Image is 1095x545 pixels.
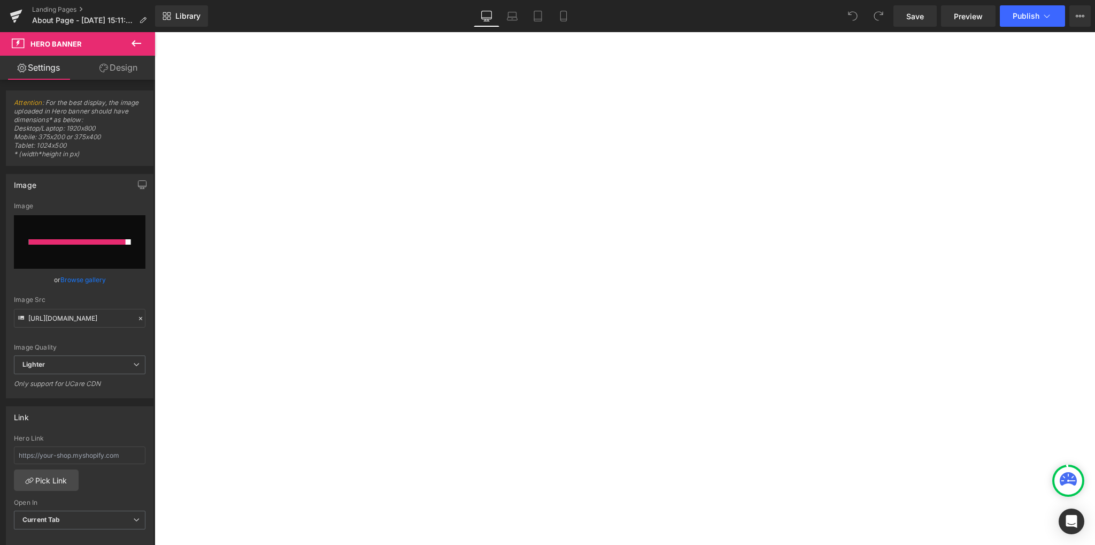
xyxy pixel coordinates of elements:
[14,99,145,165] span: : For the best display, the image uploaded in Hero banner should have dimensions* as below: Deskt...
[32,5,155,14] a: Landing Pages
[14,470,79,491] a: Pick Link
[14,344,145,351] div: Image Quality
[525,5,551,27] a: Tablet
[14,274,145,285] div: or
[14,446,145,464] input: https://your-shop.myshopify.com
[14,435,145,442] div: Hero Link
[155,5,208,27] a: New Library
[14,202,145,210] div: Image
[32,16,135,25] span: About Page - [DATE] 15:11:29
[499,5,525,27] a: Laptop
[868,5,889,27] button: Redo
[551,5,576,27] a: Mobile
[14,175,36,190] div: Image
[175,11,201,21] span: Library
[954,11,983,22] span: Preview
[906,11,924,22] span: Save
[14,99,42,107] a: Attention
[155,32,1095,545] iframe: To enrich screen reader interactions, please activate Accessibility in Grammarly extension settings
[842,5,863,27] button: Undo
[1069,5,1091,27] button: More
[1013,12,1039,20] span: Publish
[14,499,145,506] div: Open In
[14,296,145,304] div: Image Src
[14,380,145,395] div: Only support for UCare CDN
[60,270,106,289] a: Browse gallery
[14,407,29,422] div: Link
[1000,5,1065,27] button: Publish
[22,516,60,524] b: Current Tab
[22,360,45,368] b: Lighter
[30,40,82,48] span: Hero Banner
[941,5,996,27] a: Preview
[1059,509,1084,534] div: Open Intercom Messenger
[14,309,145,328] input: Link
[474,5,499,27] a: Desktop
[80,56,157,80] a: Design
